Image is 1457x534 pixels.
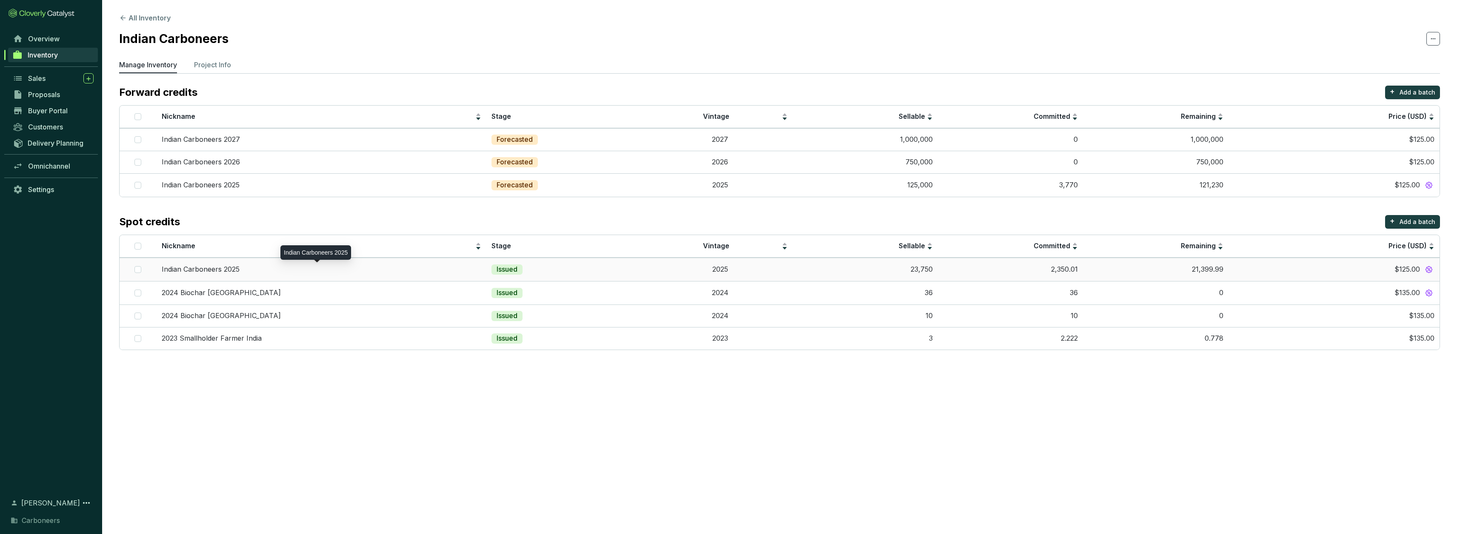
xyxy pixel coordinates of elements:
[9,182,98,197] a: Settings
[648,151,793,173] td: 2026
[703,112,729,121] span: Vintage
[648,304,793,327] td: 2024
[28,90,60,99] span: Proposals
[497,181,533,190] p: Forecasted
[497,288,517,298] p: Issued
[497,265,517,274] p: Issued
[938,327,1083,350] td: 2.222
[1390,86,1395,98] p: +
[1388,241,1427,250] span: Price (USD)
[648,281,793,304] td: 2024
[1181,112,1216,121] span: Remaining
[1228,327,1440,350] td: $135.00
[793,128,938,151] td: 1,000,000
[899,241,925,250] span: Sellable
[491,112,511,121] span: Stage
[28,139,83,147] span: Delivery Planning
[9,87,98,102] a: Proposals
[1394,288,1420,298] span: $135.00
[28,34,60,43] span: Overview
[1400,218,1435,226] p: Add a batch
[648,173,793,197] td: 2025
[793,258,938,281] td: 23,750
[162,112,195,121] span: Nickname
[194,60,231,70] p: Project Info
[28,106,68,115] span: Buyer Portal
[1034,112,1070,121] span: Committed
[1083,128,1228,151] td: 1,000,000
[9,136,98,150] a: Delivery Planning
[1228,151,1440,173] td: $125.00
[280,245,351,260] div: Indian Carboneers 2025
[648,128,793,151] td: 2027
[162,334,262,343] p: 2023 Smallholder Farmer India
[793,304,938,327] td: 10
[793,327,938,350] td: 3
[497,334,517,343] p: Issued
[1083,151,1228,173] td: 750,000
[703,241,729,250] span: Vintage
[938,281,1083,304] td: 36
[1083,327,1228,350] td: 0.778
[22,515,60,525] span: Carboneers
[162,265,240,274] p: Indian Carboneers 2025
[119,30,229,48] h2: Indian Carboneers
[1083,304,1228,327] td: 0
[21,498,80,508] span: [PERSON_NAME]
[119,13,171,23] button: All Inventory
[1385,86,1440,99] button: +Add a batch
[1400,88,1435,97] p: Add a batch
[119,86,197,99] p: Forward credits
[1083,173,1228,197] td: 121,230
[119,215,180,229] p: Spot credits
[938,304,1083,327] td: 10
[497,135,533,144] p: Forecasted
[8,48,98,62] a: Inventory
[899,112,925,121] span: Sellable
[1083,258,1228,281] td: 21,399.99
[486,235,648,258] th: Stage
[28,51,58,59] span: Inventory
[1083,281,1228,304] td: 0
[497,158,533,167] p: Forecasted
[793,281,938,304] td: 36
[162,311,281,321] p: 2024 Biochar [GEOGRAPHIC_DATA]
[1394,265,1420,274] span: $125.00
[491,241,511,250] span: Stage
[1385,215,1440,229] button: +Add a batch
[648,258,793,281] td: 2025
[162,181,240,190] p: Indian Carboneers 2025
[162,288,281,298] p: 2024 Biochar [GEOGRAPHIC_DATA]
[9,71,98,86] a: Sales
[1181,241,1216,250] span: Remaining
[793,173,938,197] td: 125,000
[1394,181,1420,190] span: $125.00
[162,135,240,144] p: Indian Carboneers 2027
[9,159,98,173] a: Omnichannel
[1390,215,1395,227] p: +
[938,128,1083,151] td: 0
[1388,112,1427,121] span: Price (USD)
[793,151,938,173] td: 750,000
[486,106,648,128] th: Stage
[28,185,54,194] span: Settings
[119,60,177,70] p: Manage Inventory
[28,123,63,131] span: Customers
[162,158,240,167] p: Indian Carboneers 2026
[1228,128,1440,151] td: $125.00
[28,74,46,83] span: Sales
[938,151,1083,173] td: 0
[9,120,98,134] a: Customers
[9,103,98,118] a: Buyer Portal
[938,258,1083,281] td: 2,350.01
[162,241,195,250] span: Nickname
[648,327,793,350] td: 2023
[1228,304,1440,327] td: $135.00
[497,311,517,321] p: Issued
[938,173,1083,197] td: 3,770
[9,32,98,46] a: Overview
[28,162,70,170] span: Omnichannel
[1034,241,1070,250] span: Committed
